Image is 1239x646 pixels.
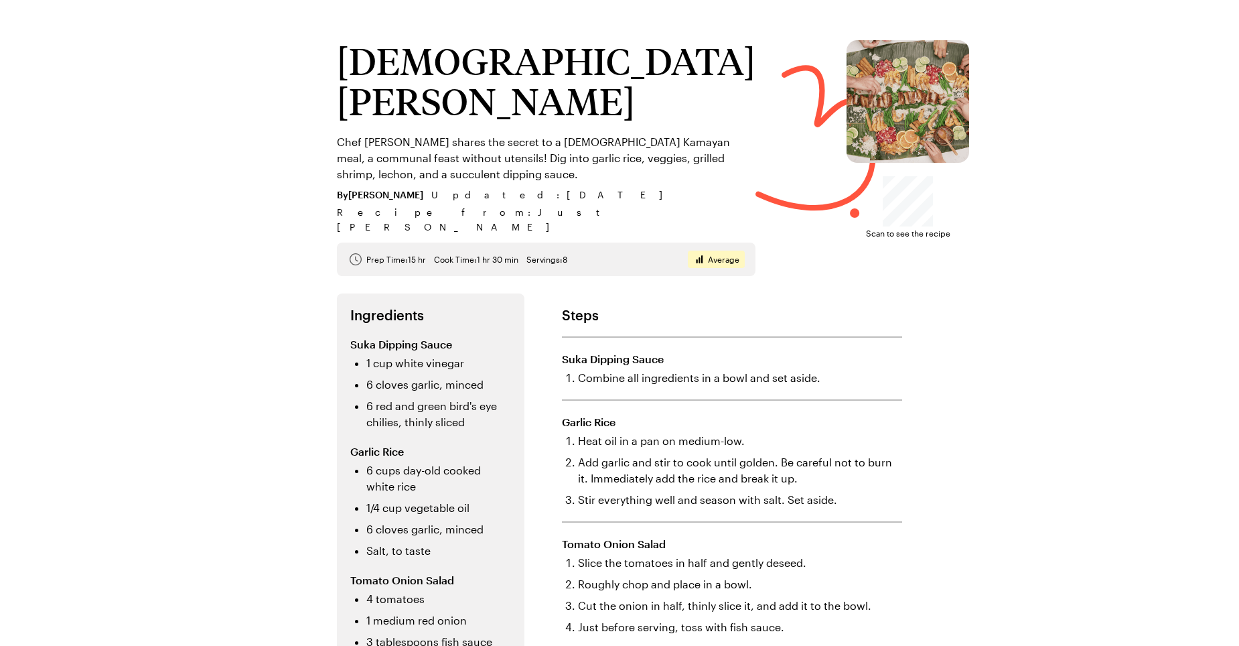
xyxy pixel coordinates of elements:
li: 6 cloves garlic, minced [366,521,511,537]
h3: Garlic Rice [562,414,902,430]
li: Add garlic and stir to cook until golden. Be careful not to burn it. Immediately add the rice and... [578,454,902,487]
p: Chef [PERSON_NAME] shares the secret to a [DEMOGRAPHIC_DATA] Kamayan meal, a communal feast witho... [337,134,755,182]
li: 1 medium red onion [366,612,511,629]
li: 6 cloves garlic, minced [366,377,511,393]
li: Salt, to taste [366,543,511,559]
li: 1 cup white vinegar [366,355,511,371]
span: Updated : [DATE] [431,188,676,202]
h3: Garlic Rice [350,444,511,460]
li: Just before serving, toss with fish sauce. [578,619,902,635]
li: Cut the onion in half, thinly slice it, and add it to the bowl. [578,598,902,614]
li: 6 red and green bird's eye chilies, thinly sliced [366,398,511,430]
h2: Steps [562,307,902,323]
span: Servings: 8 [526,254,567,265]
span: Recipe from: Just [PERSON_NAME] [337,205,755,235]
li: 6 cups day-old cooked white rice [366,462,511,495]
h1: [DEMOGRAPHIC_DATA] [PERSON_NAME] [337,40,755,121]
li: Heat oil in a pan on medium-low. [578,433,902,449]
li: 1/4 cup vegetable oil [366,500,511,516]
span: By [PERSON_NAME] [337,188,423,202]
img: Filipino Kamayan Meal [847,40,969,163]
li: Stir everything well and season with salt. Set aside. [578,492,902,508]
h2: Ingredients [350,307,511,323]
li: 4 tomatoes [366,591,511,607]
span: Average [708,254,739,265]
span: Scan to see the recipe [866,227,950,240]
li: Slice the tomatoes in half and gently deseed. [578,555,902,571]
span: Cook Time: 1 hr 30 min [434,254,518,265]
span: Prep Time: 15 hr [366,254,426,265]
h3: Tomato Onion Salad [350,572,511,588]
li: Roughly chop and place in a bowl. [578,576,902,592]
li: Combine all ingredients in a bowl and set aside. [578,370,902,386]
h3: Suka Dipping Sauce [350,336,511,352]
h3: Tomato Onion Salad [562,536,902,552]
h3: Suka Dipping Sauce [562,351,902,367]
